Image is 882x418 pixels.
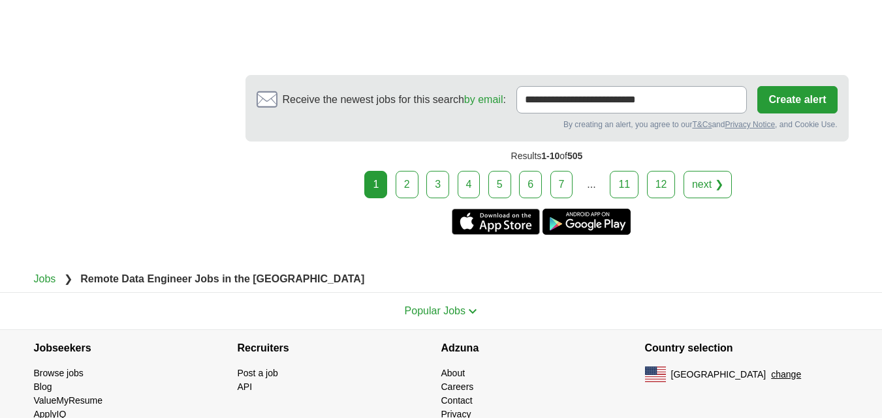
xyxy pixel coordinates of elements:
a: Get the iPhone app [452,209,540,235]
a: 5 [488,171,511,198]
a: 3 [426,171,449,198]
a: Post a job [238,368,278,378]
span: 505 [567,151,582,161]
a: 6 [519,171,542,198]
div: ... [578,172,605,198]
div: By creating an alert, you agree to our and , and Cookie Use. [257,119,838,130]
span: Receive the newest jobs for this search : [283,92,506,108]
a: Get the Android app [543,209,631,235]
a: Careers [441,381,474,392]
a: 4 [458,171,480,198]
strong: Remote Data Engineer Jobs in the [GEOGRAPHIC_DATA] [80,273,364,284]
div: 1 [364,171,387,198]
a: 2 [396,171,418,198]
span: Popular Jobs [405,305,465,316]
a: API [238,381,253,392]
a: by email [464,94,503,105]
h4: Country selection [645,330,849,366]
button: Create alert [757,86,837,113]
img: US flag [645,366,666,382]
a: next ❯ [684,171,732,198]
a: Jobs [34,273,56,284]
a: 11 [610,171,638,198]
button: change [771,368,801,381]
a: T&Cs [692,120,712,129]
a: Contact [441,395,473,406]
a: About [441,368,465,378]
a: Privacy Notice [725,120,775,129]
img: toggle icon [468,308,477,314]
span: ❯ [64,273,72,284]
a: Blog [34,381,52,392]
div: Results of [245,142,849,171]
a: 12 [647,171,676,198]
a: Browse jobs [34,368,84,378]
a: 7 [550,171,573,198]
a: ValueMyResume [34,395,103,406]
span: [GEOGRAPHIC_DATA] [671,368,766,381]
span: 1-10 [541,151,559,161]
